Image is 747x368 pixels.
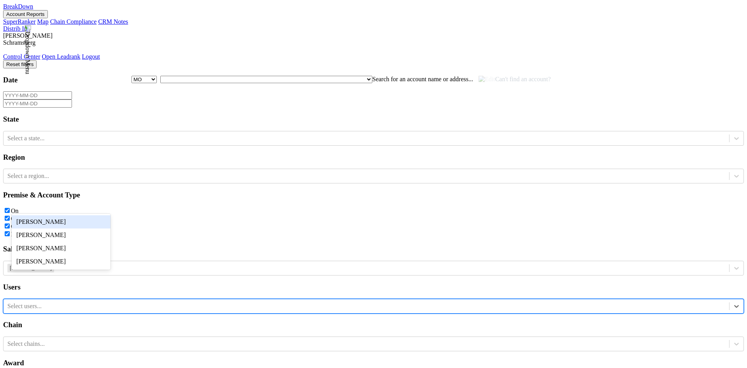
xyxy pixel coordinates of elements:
a: Logout [82,53,100,60]
h3: Users [3,283,744,291]
a: BreakDown [3,3,33,10]
h3: Sales Territory [3,245,744,253]
label: Off [11,215,19,222]
div: [PERSON_NAME] [12,255,110,268]
div: [PERSON_NAME] [3,32,744,39]
a: Distrib Inv [3,25,30,32]
div: Account Reports [3,18,744,25]
label: Chain [11,223,26,230]
img: Dropdown Menu [24,25,31,74]
label: On [11,208,19,214]
button: Reset filters [3,60,37,68]
a: Chain Compliance [50,18,97,25]
div: [PERSON_NAME] [12,215,110,228]
h3: Award [3,359,744,367]
a: Open Leadrank [42,53,81,60]
div: Dropdown Menu [3,53,744,60]
h3: Date [3,76,744,84]
span: Schramsberg [3,39,35,46]
h3: Chain [3,321,744,329]
button: Account Reports [3,10,48,18]
h3: Premise & Account Type [3,191,744,199]
input: YYYY-MM-DD [3,99,72,108]
label: Independent [11,231,42,237]
input: YYYY-MM-DD [3,91,72,99]
div: [PERSON_NAME] [12,228,110,242]
div: [PERSON_NAME] [12,242,110,255]
span: Search for an account name or address... [372,76,473,82]
a: CRM Notes [98,18,128,25]
h3: State [3,115,744,124]
a: Map [37,18,49,25]
span: Can't find an account? [479,76,551,82]
div: [PERSON_NAME] [7,264,54,272]
h3: Region [3,153,744,162]
a: SuperRanker [3,18,36,25]
img: Edit [479,76,495,83]
a: Control Center [3,53,40,60]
